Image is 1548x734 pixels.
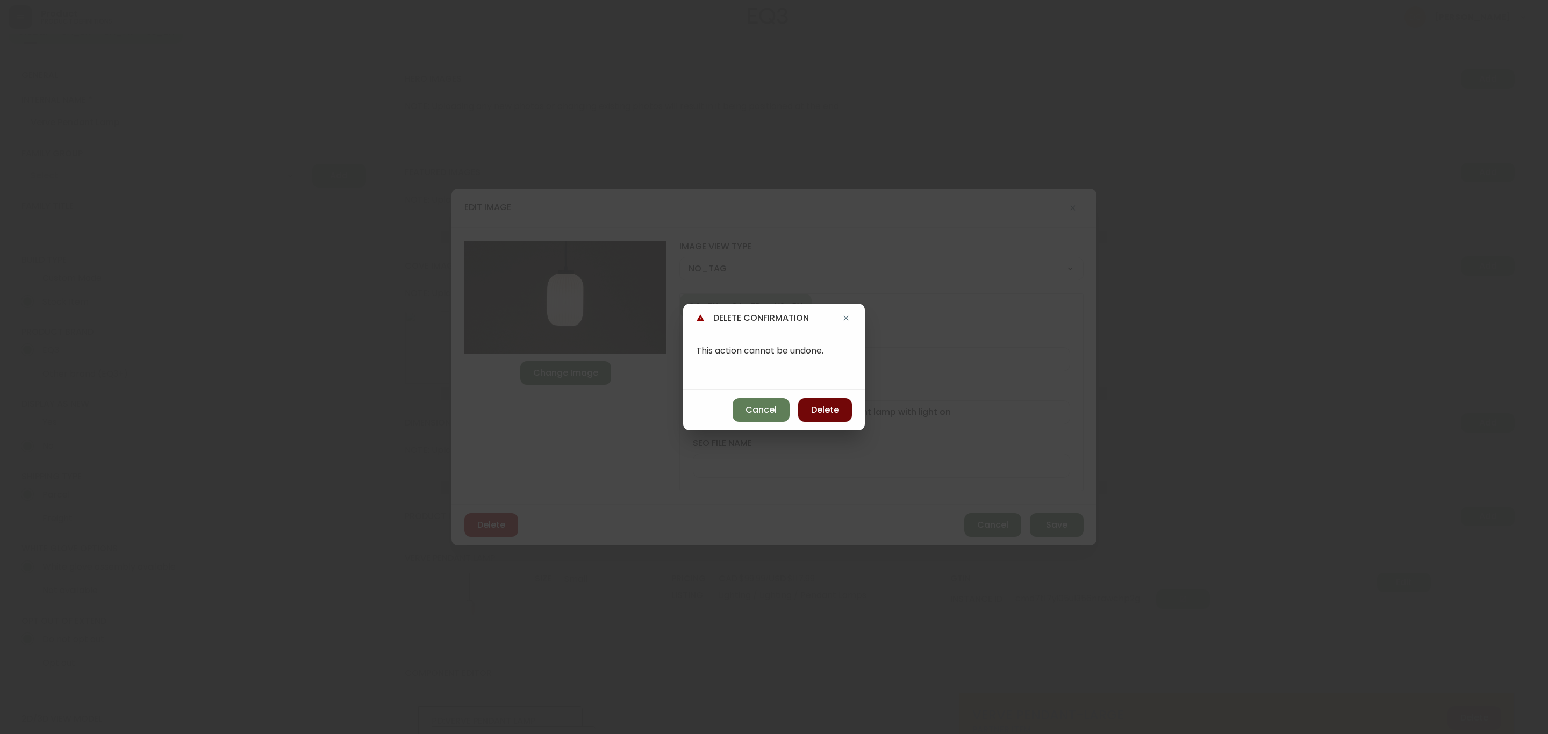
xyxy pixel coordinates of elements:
span: Cancel [746,404,777,416]
button: Cancel [733,398,790,422]
h4: delete confirmation [713,312,840,324]
span: Delete [811,404,839,416]
button: Delete [798,398,852,422]
span: This action cannot be undone. [696,344,823,357]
